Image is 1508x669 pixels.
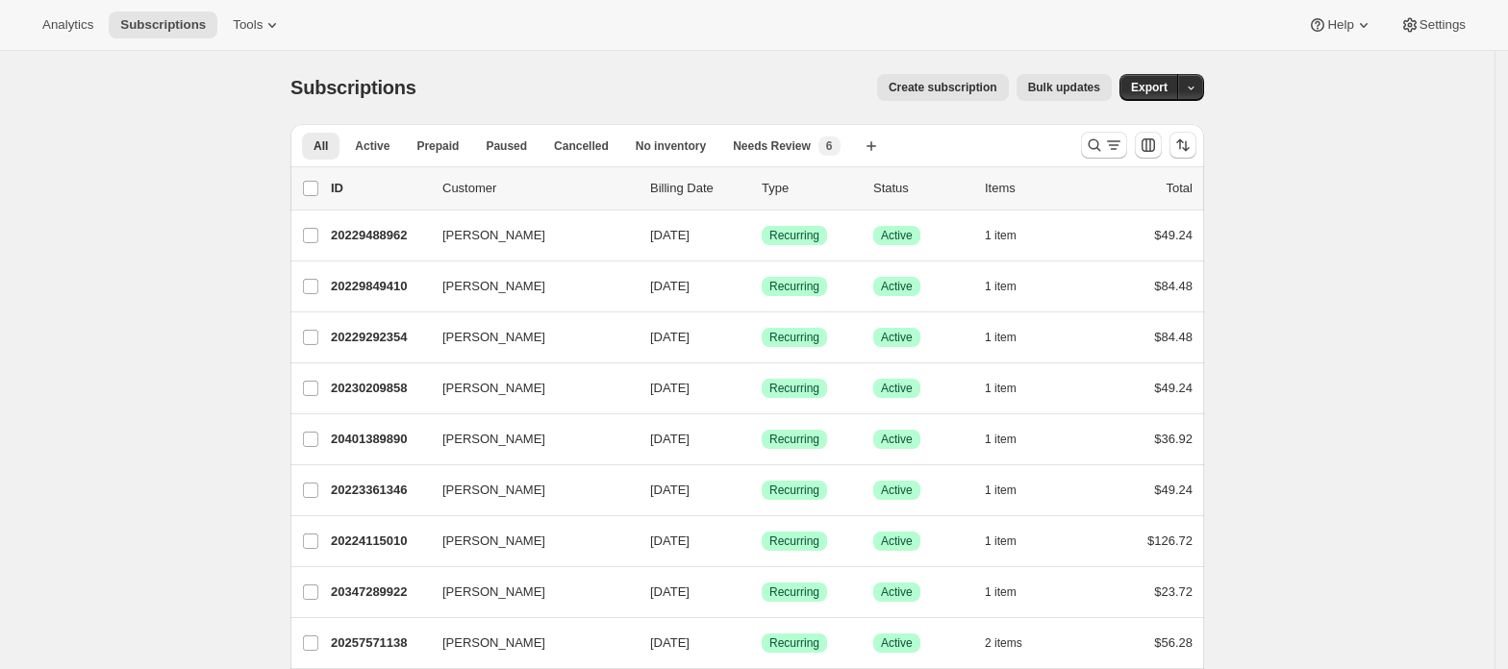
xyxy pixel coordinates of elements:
[881,584,913,600] span: Active
[355,138,390,154] span: Active
[985,477,1038,504] button: 1 item
[650,533,690,548] span: [DATE]
[331,582,427,602] p: 20347289922
[331,379,427,398] p: 20230209858
[331,579,1193,606] div: 20347289922[PERSON_NAME][DATE]SuccessRecurringSuccessActive1 item$23.72
[31,12,105,38] button: Analytics
[985,279,1017,294] span: 1 item
[1389,12,1477,38] button: Settings
[985,375,1038,402] button: 1 item
[650,635,690,650] span: [DATE]
[769,279,819,294] span: Recurring
[1119,74,1179,101] button: Export
[881,381,913,396] span: Active
[442,430,545,449] span: [PERSON_NAME]
[1081,132,1127,159] button: Search and filter results
[331,277,427,296] p: 20229849410
[442,379,545,398] span: [PERSON_NAME]
[769,533,819,549] span: Recurring
[431,475,623,506] button: [PERSON_NAME]
[985,426,1038,453] button: 1 item
[873,179,969,198] p: Status
[769,381,819,396] span: Recurring
[881,330,913,345] span: Active
[1167,179,1193,198] p: Total
[1327,17,1353,33] span: Help
[985,228,1017,243] span: 1 item
[1028,80,1100,95] span: Bulk updates
[431,220,623,251] button: [PERSON_NAME]
[985,584,1017,600] span: 1 item
[826,138,833,154] span: 6
[650,279,690,293] span: [DATE]
[881,635,913,651] span: Active
[1420,17,1466,33] span: Settings
[120,17,206,33] span: Subscriptions
[985,324,1038,351] button: 1 item
[331,328,427,347] p: 20229292354
[109,12,217,38] button: Subscriptions
[331,324,1193,351] div: 20229292354[PERSON_NAME][DATE]SuccessRecurringSuccessActive1 item$84.48
[1154,279,1193,293] span: $84.48
[881,533,913,549] span: Active
[1296,12,1384,38] button: Help
[769,584,819,600] span: Recurring
[650,432,690,446] span: [DATE]
[42,17,93,33] span: Analytics
[314,138,328,154] span: All
[331,426,1193,453] div: 20401389890[PERSON_NAME][DATE]SuccessRecurringSuccessActive1 item$36.92
[1154,635,1193,650] span: $56.28
[650,179,746,198] p: Billing Date
[650,228,690,242] span: [DATE]
[1017,74,1112,101] button: Bulk updates
[877,74,1009,101] button: Create subscription
[769,330,819,345] span: Recurring
[985,179,1081,198] div: Items
[442,481,545,500] span: [PERSON_NAME]
[331,528,1193,555] div: 20224115010[PERSON_NAME][DATE]SuccessRecurringSuccessActive1 item$126.72
[1154,483,1193,497] span: $49.24
[442,532,545,551] span: [PERSON_NAME]
[985,635,1022,651] span: 2 items
[985,483,1017,498] span: 1 item
[650,483,690,497] span: [DATE]
[431,322,623,353] button: [PERSON_NAME]
[331,477,1193,504] div: 20223361346[PERSON_NAME][DATE]SuccessRecurringSuccessActive1 item$49.24
[331,430,427,449] p: 20401389890
[331,179,427,198] p: ID
[442,328,545,347] span: [PERSON_NAME]
[1154,584,1193,599] span: $23.72
[985,222,1038,249] button: 1 item
[636,138,706,154] span: No inventory
[1135,132,1162,159] button: Customize table column order and visibility
[431,628,623,658] button: [PERSON_NAME]
[486,138,527,154] span: Paused
[650,381,690,395] span: [DATE]
[985,273,1038,300] button: 1 item
[985,579,1038,606] button: 1 item
[1131,80,1168,95] span: Export
[881,279,913,294] span: Active
[331,630,1193,657] div: 20257571138[PERSON_NAME][DATE]SuccessRecurringSuccessActive2 items$56.28
[650,584,690,599] span: [DATE]
[881,483,913,498] span: Active
[221,12,293,38] button: Tools
[1154,228,1193,242] span: $49.24
[769,635,819,651] span: Recurring
[769,432,819,447] span: Recurring
[1147,533,1193,548] span: $126.72
[554,138,609,154] span: Cancelled
[331,375,1193,402] div: 20230209858[PERSON_NAME][DATE]SuccessRecurringSuccessActive1 item$49.24
[442,179,635,198] p: Customer
[431,271,623,302] button: [PERSON_NAME]
[1154,330,1193,344] span: $84.48
[331,273,1193,300] div: 20229849410[PERSON_NAME][DATE]SuccessRecurringSuccessActive1 item$84.48
[331,481,427,500] p: 20223361346
[985,432,1017,447] span: 1 item
[442,277,545,296] span: [PERSON_NAME]
[431,424,623,455] button: [PERSON_NAME]
[331,633,427,653] p: 20257571138
[985,533,1017,549] span: 1 item
[1154,381,1193,395] span: $49.24
[985,630,1043,657] button: 2 items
